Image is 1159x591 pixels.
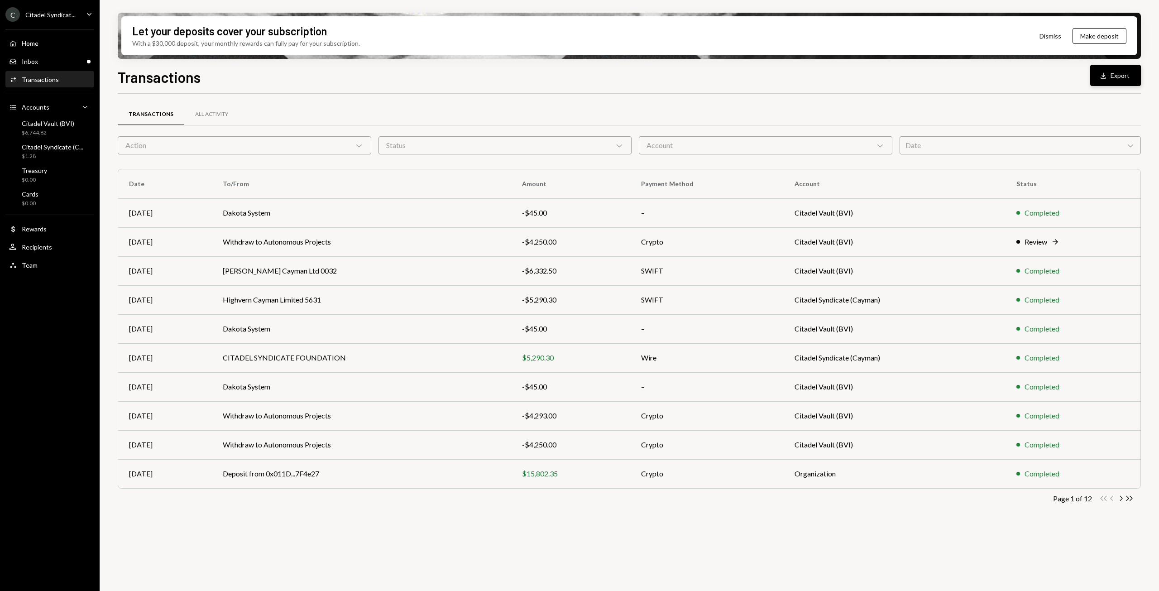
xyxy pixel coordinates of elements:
div: Status [378,136,632,154]
div: Completed [1025,468,1059,479]
td: CITADEL SYNDICATE FOUNDATION [212,343,512,372]
a: Accounts [5,99,94,115]
td: SWIFT [630,256,784,285]
td: Withdraw to Autonomous Projects [212,227,512,256]
div: Date [900,136,1141,154]
div: Completed [1025,381,1059,392]
td: Citadel Vault (BVI) [784,372,1006,401]
div: -$6,332.50 [522,265,619,276]
div: [DATE] [129,468,201,479]
a: Recipients [5,239,94,255]
div: Recipients [22,243,52,251]
div: Citadel Syndicate (C... [22,143,83,151]
div: Transactions [22,76,59,83]
td: Withdraw to Autonomous Projects [212,401,512,430]
div: Accounts [22,103,49,111]
a: Home [5,35,94,51]
a: Inbox [5,53,94,69]
td: Citadel Syndicate (Cayman) [784,285,1006,314]
div: -$4,250.00 [522,439,619,450]
div: [DATE] [129,410,201,421]
div: [DATE] [129,236,201,247]
td: – [630,314,784,343]
div: Account [639,136,892,154]
a: Cards$0.00 [5,187,94,209]
div: Let your deposits cover your subscription [132,24,327,38]
div: Completed [1025,294,1059,305]
a: Transactions [5,71,94,87]
div: Citadel Syndicat... [25,11,76,19]
td: Wire [630,343,784,372]
div: Completed [1025,439,1059,450]
div: Home [22,39,38,47]
td: Citadel Vault (BVI) [784,227,1006,256]
a: Transactions [118,103,184,126]
td: Citadel Vault (BVI) [784,314,1006,343]
td: Organization [784,459,1006,488]
div: -$45.00 [522,323,619,334]
button: Dismiss [1028,25,1073,47]
button: Make deposit [1073,28,1126,44]
th: Date [118,169,212,198]
div: Inbox [22,58,38,65]
div: Page 1 of 12 [1053,494,1092,503]
div: [DATE] [129,381,201,392]
div: Completed [1025,207,1059,218]
td: Crypto [630,401,784,430]
td: Citadel Vault (BVI) [784,198,1006,227]
div: [DATE] [129,207,201,218]
td: Citadel Vault (BVI) [784,401,1006,430]
h1: Transactions [118,68,201,86]
td: Dakota System [212,372,512,401]
div: Completed [1025,410,1059,421]
div: -$4,250.00 [522,236,619,247]
div: All Activity [195,111,228,118]
div: Review [1025,236,1047,247]
a: Citadel Syndicate (C...$1.28 [5,140,94,162]
div: [DATE] [129,294,201,305]
div: [DATE] [129,265,201,276]
div: $1.28 [22,153,83,160]
td: Citadel Syndicate (Cayman) [784,343,1006,372]
div: C [5,7,20,22]
div: Transactions [129,111,173,118]
div: Action [118,136,371,154]
div: $5,290.30 [522,352,619,363]
a: Treasury$0.00 [5,164,94,186]
a: All Activity [184,103,239,126]
div: With a $30,000 deposit, your monthly rewards can fully pay for your subscription. [132,38,360,48]
div: Team [22,261,38,269]
a: Rewards [5,221,94,237]
td: Crypto [630,459,784,488]
th: Account [784,169,1006,198]
div: Completed [1025,352,1059,363]
td: Withdraw to Autonomous Projects [212,430,512,459]
button: Export [1090,65,1141,86]
div: Completed [1025,323,1059,334]
div: Completed [1025,265,1059,276]
td: – [630,198,784,227]
a: Team [5,257,94,273]
div: Rewards [22,225,47,233]
td: Deposit from 0x011D...7F4e27 [212,459,512,488]
div: [DATE] [129,352,201,363]
div: -$45.00 [522,207,619,218]
div: $0.00 [22,200,38,207]
th: Amount [511,169,630,198]
div: Treasury [22,167,47,174]
div: -$5,290.30 [522,294,619,305]
td: Dakota System [212,314,512,343]
td: Crypto [630,227,784,256]
div: Cards [22,190,38,198]
div: $0.00 [22,176,47,184]
td: Crypto [630,430,784,459]
td: [PERSON_NAME] Cayman Ltd 0032 [212,256,512,285]
td: Dakota System [212,198,512,227]
div: [DATE] [129,323,201,334]
td: – [630,372,784,401]
th: Payment Method [630,169,784,198]
a: Citadel Vault (BVI)$6,744.62 [5,117,94,139]
div: $15,802.35 [522,468,619,479]
div: Citadel Vault (BVI) [22,120,74,127]
td: Highvern Cayman Limited 5631 [212,285,512,314]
